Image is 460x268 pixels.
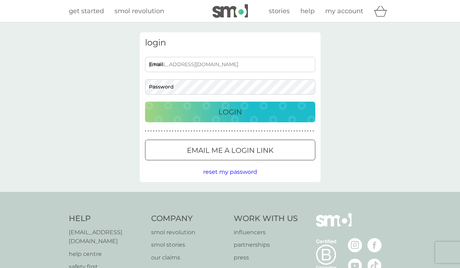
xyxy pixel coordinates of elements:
[145,38,315,48] h3: login
[288,129,290,133] p: ●
[229,129,230,133] p: ●
[167,129,168,133] p: ●
[69,213,144,224] h4: Help
[300,7,315,15] span: help
[183,129,184,133] p: ●
[291,129,292,133] p: ●
[234,253,298,262] a: press
[174,129,176,133] p: ●
[239,129,241,133] p: ●
[203,167,257,177] button: reset my password
[218,106,242,118] p: Login
[307,129,309,133] p: ●
[159,129,160,133] p: ●
[212,129,214,133] p: ●
[299,129,300,133] p: ●
[232,129,233,133] p: ●
[286,129,287,133] p: ●
[177,129,179,133] p: ●
[374,4,392,18] div: basket
[156,129,157,133] p: ●
[69,6,104,16] a: get started
[269,6,290,16] a: stories
[148,129,149,133] p: ●
[259,129,260,133] p: ●
[150,129,152,133] p: ●
[275,129,276,133] p: ●
[202,129,203,133] p: ●
[294,129,295,133] p: ●
[194,129,195,133] p: ●
[304,129,306,133] p: ●
[221,129,222,133] p: ●
[348,238,362,252] img: visit the smol Instagram page
[248,129,249,133] p: ●
[316,213,351,237] img: smol
[264,129,265,133] p: ●
[242,129,244,133] p: ●
[310,129,311,133] p: ●
[234,213,298,224] h4: Work With Us
[312,129,314,133] p: ●
[269,129,271,133] p: ●
[187,145,273,156] p: Email me a login link
[145,140,315,160] button: Email me a login link
[283,129,284,133] p: ●
[210,129,211,133] p: ●
[203,168,257,175] span: reset my password
[277,129,279,133] p: ●
[300,6,315,16] a: help
[223,129,225,133] p: ●
[237,129,238,133] p: ●
[261,129,262,133] p: ●
[180,129,182,133] p: ●
[196,129,198,133] p: ●
[145,129,146,133] p: ●
[191,129,192,133] p: ●
[218,129,219,133] p: ●
[115,7,164,15] span: smol revolution
[185,129,187,133] p: ●
[269,7,290,15] span: stories
[325,6,363,16] a: my account
[164,129,165,133] p: ●
[280,129,282,133] p: ●
[325,7,363,15] span: my account
[151,253,227,262] a: our claims
[215,129,217,133] p: ●
[212,4,248,18] img: smol
[188,129,190,133] p: ●
[245,129,246,133] p: ●
[151,240,227,250] p: smol stories
[151,213,227,224] h4: Company
[256,129,257,133] p: ●
[367,238,382,252] img: visit the smol Facebook page
[272,129,273,133] p: ●
[151,228,227,237] a: smol revolution
[234,240,298,250] a: partnerships
[172,129,173,133] p: ●
[69,250,144,259] a: help centre
[204,129,206,133] p: ●
[169,129,171,133] p: ●
[234,228,298,237] a: influencers
[161,129,162,133] p: ●
[250,129,252,133] p: ●
[302,129,303,133] p: ●
[145,102,315,122] button: Login
[226,129,227,133] p: ●
[69,228,144,246] a: [EMAIL_ADDRESS][DOMAIN_NAME]
[296,129,298,133] p: ●
[199,129,200,133] p: ●
[234,129,235,133] p: ●
[253,129,255,133] p: ●
[207,129,209,133] p: ●
[153,129,154,133] p: ●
